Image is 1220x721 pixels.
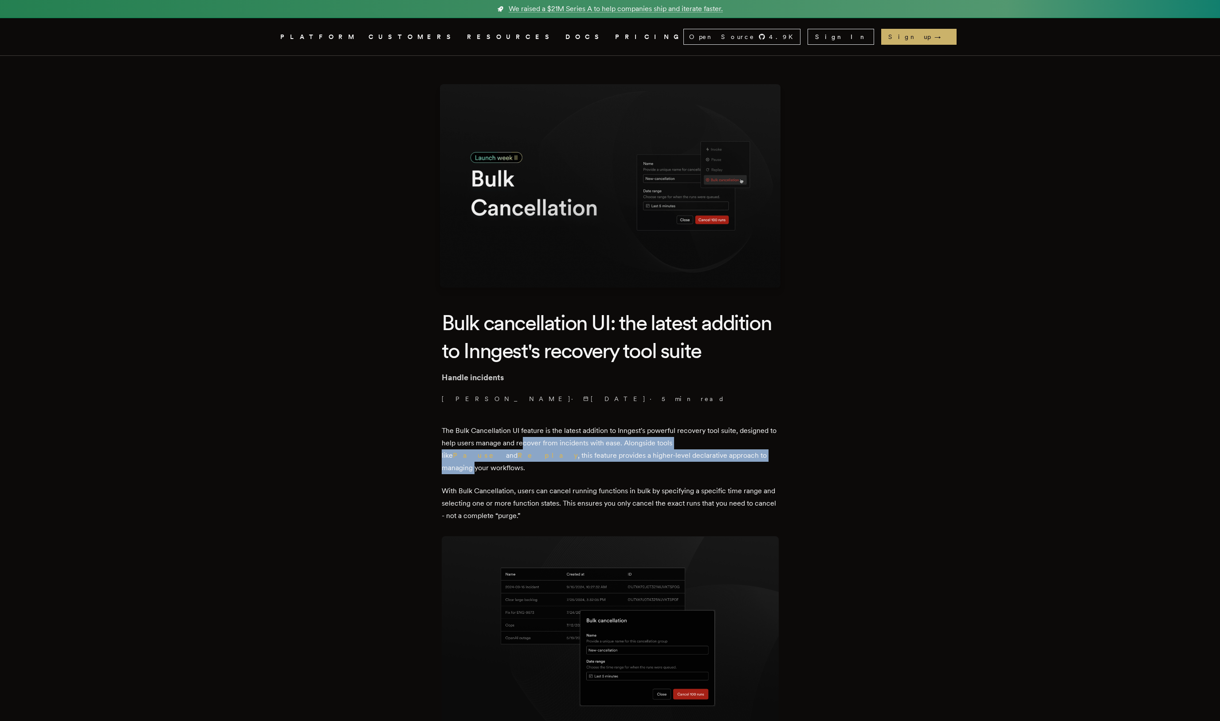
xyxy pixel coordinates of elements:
span: → [934,32,949,41]
a: Pause [453,451,506,460]
nav: Global [255,18,965,55]
a: Sign In [808,29,874,45]
button: RESOURCES [467,31,555,43]
h1: Bulk cancellation UI: the latest addition to Inngest's recovery tool suite [442,309,779,364]
span: 4.9 K [769,32,798,41]
span: [DATE] [583,394,646,403]
span: We raised a $21M Series A to help companies ship and iterate faster. [509,4,723,14]
a: DOCS [565,31,604,43]
p: With Bulk Cancellation, users can cancel running functions in bulk by specifying a specific time ... [442,485,779,522]
a: PRICING [615,31,683,43]
a: Replay [518,451,578,460]
img: Featured image for Bulk cancellation UI: the latest addition to Inngest's recovery tool suite blo... [440,84,781,288]
span: Open Source [689,32,755,41]
p: [PERSON_NAME] · · [442,394,779,403]
p: The Bulk Cancellation UI feature is the latest addition to Inngest's powerful recovery tool suite... [442,425,779,474]
a: Sign up [881,29,957,45]
a: CUSTOMERS [369,31,456,43]
button: PLATFORM [280,31,358,43]
span: 5 min read [662,394,725,403]
p: Handle incidents [442,371,779,384]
